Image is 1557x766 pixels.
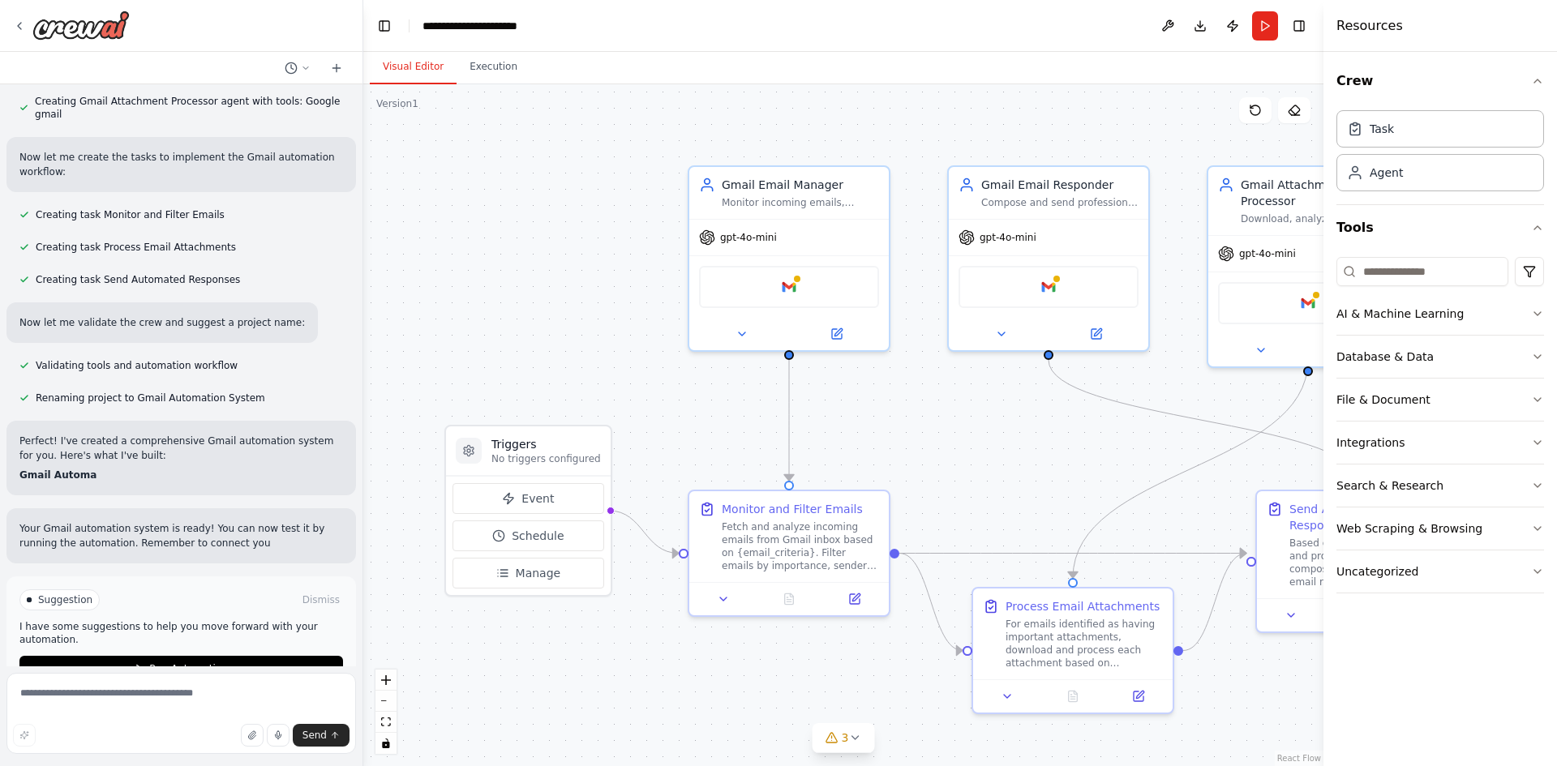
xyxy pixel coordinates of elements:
[376,97,418,110] div: Version 1
[1336,507,1544,550] button: Web Scraping & Browsing
[1207,165,1409,368] div: Gmail Attachment ProcessorDownload, analyze, and process email attachments based on {attachment_c...
[1336,293,1544,335] button: AI & Machine Learning
[1277,754,1321,763] a: React Flow attribution
[267,724,290,747] button: Click to speak your automation idea
[1336,422,1544,464] button: Integrations
[457,50,530,84] button: Execution
[1336,250,1544,606] div: Tools
[491,436,601,452] h3: Triggers
[1336,520,1482,537] div: Web Scraping & Browsing
[149,662,228,675] span: Run Automation
[842,730,849,746] span: 3
[1336,58,1544,104] button: Crew
[1370,165,1403,181] div: Agent
[38,593,92,606] span: Suggestion
[1336,392,1430,408] div: File & Document
[755,589,824,609] button: No output available
[722,196,879,209] div: Monitor incoming emails, organize them, and identify important messages that require attention or...
[375,670,397,754] div: React Flow controls
[375,691,397,712] button: zoom out
[36,392,265,404] span: Renaming project to Gmail Automation System
[1241,177,1398,209] div: Gmail Attachment Processor
[1183,546,1246,659] g: Edge from 50eeef4e-3866-43a0-961a-ee4e767a6032 to 0b7adfae-81eb-4382-a548-12ee2340d7b1
[722,501,863,517] div: Monitor and Filter Emails
[19,469,97,481] strong: Gmail Automa
[375,712,397,733] button: fit view
[1336,379,1544,421] button: File & Document
[1288,15,1310,37] button: Hide right sidebar
[722,520,879,572] div: Fetch and analyze incoming emails from Gmail inbox based on {email_criteria}. Filter emails by im...
[1336,104,1544,204] div: Crew
[36,273,240,286] span: Creating task Send Automated Responses
[1241,212,1398,225] div: Download, analyze, and process email attachments based on {attachment_criteria}, extracting relev...
[1289,537,1447,588] div: Based on the filtered emails and processed attachments, compose and send appropriate email respon...
[19,656,343,682] button: Run Automation
[947,165,1150,352] div: Gmail Email ResponderCompose and send professional email responses, follow-ups, and automated ema...
[1336,16,1403,36] h4: Resources
[972,587,1174,714] div: Process Email AttachmentsFor emails identified as having important attachments, download and proc...
[370,50,457,84] button: Visual Editor
[1039,277,1058,297] img: Google gmail
[32,11,130,40] img: Logo
[373,15,396,37] button: Hide left sidebar
[36,359,238,372] span: Validating tools and automation workflow
[722,177,879,193] div: Gmail Email Manager
[1050,324,1142,344] button: Open in side panel
[779,277,799,297] img: Google gmail
[1310,340,1401,360] button: Open in side panel
[375,670,397,691] button: zoom in
[444,425,612,597] div: TriggersNo triggers configuredEventScheduleManage
[813,723,875,753] button: 3
[1289,501,1447,533] div: Send Automated Responses
[720,231,777,244] span: gpt-4o-mini
[293,724,350,747] button: Send
[1110,687,1166,706] button: Open in side panel
[324,58,350,78] button: Start a new chat
[1336,205,1544,250] button: Tools
[609,503,679,562] g: Edge from triggers to d31e0006-2c38-4fa0-8f88-0e1039fae4fe
[981,177,1139,193] div: Gmail Email Responder
[1336,336,1544,378] button: Database & Data
[36,208,225,221] span: Creating task Monitor and Filter Emails
[1336,306,1464,322] div: AI & Machine Learning
[1336,477,1443,494] div: Search & Research
[1006,598,1160,614] div: Process Email Attachments
[826,589,882,609] button: Open in side panel
[241,724,264,747] button: Upload files
[1336,563,1418,580] div: Uncategorized
[512,528,564,544] span: Schedule
[899,546,1246,562] g: Edge from d31e0006-2c38-4fa0-8f88-0e1039fae4fe to 0b7adfae-81eb-4382-a548-12ee2340d7b1
[19,620,343,646] p: I have some suggestions to help you move forward with your automation.
[491,452,601,465] p: No triggers configured
[1039,687,1108,706] button: No output available
[302,729,327,742] span: Send
[13,724,36,747] button: Improve this prompt
[1298,293,1318,313] img: Google gmail
[1040,360,1365,481] g: Edge from 090f902b-9c78-4c91-93ba-21022c5499bc to 0b7adfae-81eb-4382-a548-12ee2340d7b1
[688,165,890,352] div: Gmail Email ManagerMonitor incoming emails, organize them, and identify important messages that r...
[1255,490,1458,633] div: Send Automated ResponsesBased on the filtered emails and processed attachments, compose and send ...
[981,196,1139,209] div: Compose and send professional email responses, follow-ups, and automated emails based on {respons...
[19,521,343,550] p: Your Gmail automation system is ready! You can now test it by running the automation. Remember to...
[278,58,317,78] button: Switch to previous chat
[453,483,604,514] button: Event
[1065,360,1316,578] g: Edge from b5371272-98d9-4575-8f53-355674c43c71 to 50eeef4e-3866-43a0-961a-ee4e767a6032
[299,592,343,608] button: Dismiss
[1336,464,1544,507] button: Search & Research
[375,733,397,754] button: toggle interactivity
[1336,434,1405,451] div: Integrations
[36,241,236,254] span: Creating task Process Email Attachments
[516,565,561,581] span: Manage
[1336,349,1434,365] div: Database & Data
[1370,121,1394,137] div: Task
[1336,550,1544,593] button: Uncategorized
[1006,618,1163,670] div: For emails identified as having important attachments, download and process each attachment based...
[453,558,604,588] button: Manage
[19,150,343,179] p: Now let me create the tasks to implement the Gmail automation workflow:
[35,95,343,121] span: Creating Gmail Attachment Processor agent with tools: Google gmail
[422,18,557,34] nav: breadcrumb
[19,434,343,463] p: Perfect! I've created a comprehensive Gmail automation system for you. Here's what I've built:
[899,546,963,659] g: Edge from d31e0006-2c38-4fa0-8f88-0e1039fae4fe to 50eeef4e-3866-43a0-961a-ee4e767a6032
[19,315,305,330] p: Now let me validate the crew and suggest a project name:
[688,490,890,617] div: Monitor and Filter EmailsFetch and analyze incoming emails from Gmail inbox based on {email_crite...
